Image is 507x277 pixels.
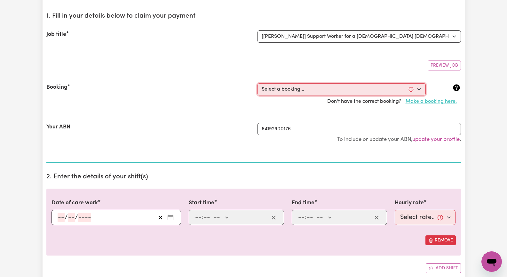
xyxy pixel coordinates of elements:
span: / [75,214,78,221]
button: Make a booking here. [401,95,461,108]
span: Don't have the correct booking? [327,99,461,104]
input: ---- [78,213,91,222]
label: Your ABN [46,123,70,131]
label: Hourly rate [395,199,424,207]
button: Clear date [155,213,165,222]
input: -- [58,213,65,222]
span: : [202,214,203,221]
button: Remove this shift [425,235,456,245]
a: update your profile [412,137,460,142]
label: Job title [46,30,66,39]
small: To include or update your ABN, . [337,137,461,142]
input: -- [195,213,202,222]
label: Start time [189,199,214,207]
iframe: Button to launch messaging window [481,251,502,272]
input: -- [203,213,210,222]
input: -- [68,213,75,222]
button: Enter the date of care work [165,213,176,222]
h2: 1. Fill in your details below to claim your payment [46,12,461,20]
span: : [305,214,306,221]
label: Booking [46,83,67,92]
input: -- [306,213,313,222]
button: Preview Job [428,61,461,70]
button: Add another shift [426,263,461,273]
span: / [65,214,68,221]
h2: 2. Enter the details of your shift(s) [46,173,461,181]
input: -- [298,213,305,222]
label: Date of care work [51,199,98,207]
label: End time [292,199,314,207]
